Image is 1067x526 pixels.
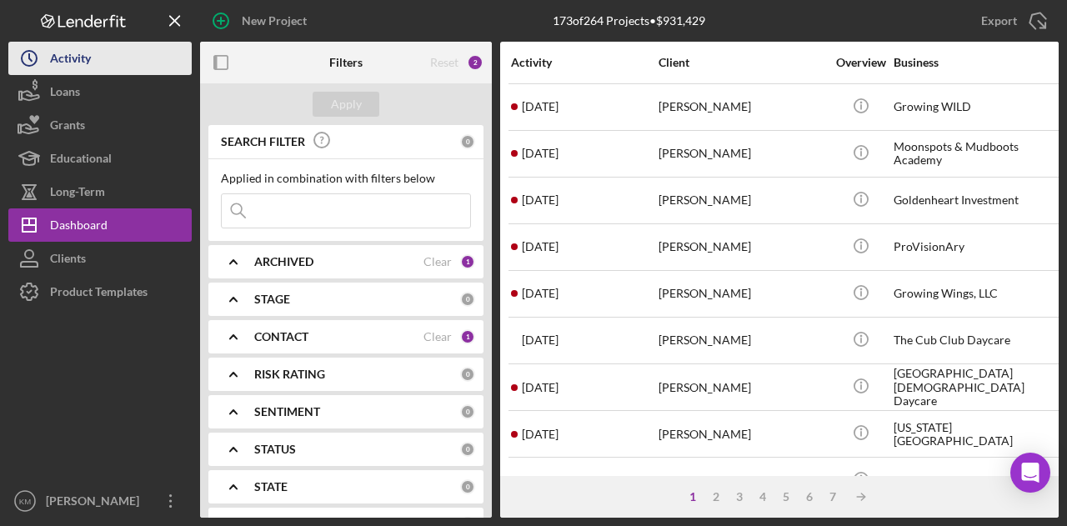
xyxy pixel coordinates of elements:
time: 2025-08-22 21:32 [522,240,559,253]
button: Apply [313,92,379,117]
text: KM [19,497,31,506]
time: 2025-08-19 18:43 [522,333,559,347]
div: [US_STATE][GEOGRAPHIC_DATA] [894,412,1060,456]
div: [PERSON_NAME] [659,178,825,223]
button: Grants [8,108,192,142]
div: [PERSON_NAME] [659,318,825,363]
div: 0 [460,442,475,457]
div: Long-Term [50,175,105,213]
div: [PERSON_NAME] [659,225,825,269]
b: ARCHIVED [254,255,313,268]
button: Clients [8,242,192,275]
div: Clear [423,255,452,268]
b: RISK RATING [254,368,325,381]
div: Client [659,56,825,69]
time: 2025-07-17 04:58 [522,381,559,394]
div: The Cub Club Daycare [894,318,1060,363]
div: 5 [774,490,798,503]
b: STATUS [254,443,296,456]
div: 1 [681,490,704,503]
b: STAGE [254,293,290,306]
div: Kny childcare [894,458,1060,503]
button: Activity [8,42,192,75]
div: Export [981,4,1017,38]
div: Activity [50,42,91,79]
div: Apply [331,92,362,117]
div: Product Templates [50,275,148,313]
div: 2 [704,490,728,503]
time: 2025-07-17 04:29 [522,428,559,441]
b: CONTACT [254,330,308,343]
b: STATE [254,480,288,493]
div: [GEOGRAPHIC_DATA][DEMOGRAPHIC_DATA] Daycare [894,365,1060,409]
div: Growing Wings, LLC [894,272,1060,316]
div: 1 [460,254,475,269]
div: Reset [430,56,458,69]
div: 0 [460,292,475,307]
div: Open Intercom Messenger [1010,453,1050,493]
div: Applied in combination with filters below [221,172,471,185]
time: 2025-08-28 20:12 [522,100,559,113]
div: 7 [821,490,844,503]
button: Educational [8,142,192,175]
div: [PERSON_NAME] [659,132,825,176]
time: 2025-08-19 19:35 [522,287,559,300]
button: Product Templates [8,275,192,308]
div: Business [894,56,1060,69]
div: Activity [511,56,657,69]
div: 2 [467,54,483,71]
button: Export [964,4,1059,38]
div: 0 [460,479,475,494]
div: 173 of 264 Projects • $931,429 [553,14,705,28]
div: 0 [460,134,475,149]
time: 2025-08-25 20:33 [522,193,559,207]
div: [PERSON_NAME] [659,365,825,409]
div: Clear [423,330,452,343]
div: [PERSON_NAME] [659,85,825,129]
button: Long-Term [8,175,192,208]
div: Moonspots & Mudboots Academy [894,132,1060,176]
div: 4 [751,490,774,503]
div: [PERSON_NAME] [659,272,825,316]
div: 0 [460,367,475,382]
div: Growing WILD [894,85,1060,129]
time: 2025-08-28 19:55 [522,147,559,160]
div: [PERSON_NAME] [42,484,150,522]
button: KM[PERSON_NAME] [8,484,192,518]
b: Filters [329,56,363,69]
div: Loans [50,75,80,113]
div: Dashboard [50,208,108,246]
b: SENTIMENT [254,405,320,418]
div: [PERSON_NAME] [659,458,825,503]
time: 2025-07-17 03:58 [522,474,559,488]
div: 6 [798,490,821,503]
button: Dashboard [8,208,192,242]
button: New Project [200,4,323,38]
div: New Project [242,4,307,38]
div: ProVisionAry [894,225,1060,269]
div: Overview [829,56,892,69]
b: SEARCH FILTER [221,135,305,148]
button: Loans [8,75,192,108]
div: Educational [50,142,112,179]
div: 3 [728,490,751,503]
div: Goldenheart Investment [894,178,1060,223]
div: [PERSON_NAME] [659,412,825,456]
div: 0 [460,404,475,419]
div: Clients [50,242,86,279]
div: Grants [50,108,85,146]
div: 1 [460,329,475,344]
